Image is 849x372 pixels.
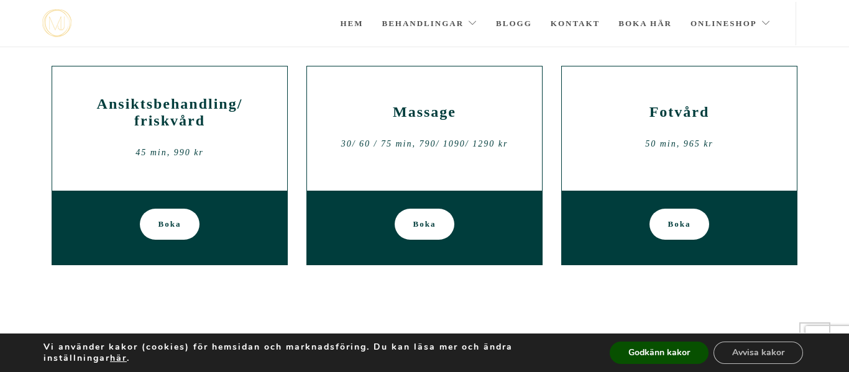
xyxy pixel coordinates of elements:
div: 45 min, 990 kr [62,143,278,162]
h2: Fotvård [571,104,787,120]
a: Behandlingar [382,2,477,45]
span: Boka [668,209,691,240]
div: 30/ 60 / 75 min, 790/ 1090/ 1290 kr [316,135,533,153]
h2: Massage [316,104,533,120]
a: Boka [649,209,710,240]
button: Avvisa kakor [714,342,803,364]
p: Vi använder kakor (cookies) för hemsidan och marknadsföring. Du kan läsa mer och ändra inställnin... [44,342,582,364]
a: Hem [340,2,363,45]
div: 50 min, 965 kr [571,135,787,153]
a: Boka [395,209,455,240]
a: Kontakt [551,2,600,45]
button: Godkänn kakor [610,342,709,364]
img: mjstudio [42,9,71,37]
a: Blogg [496,2,532,45]
button: här [110,353,127,364]
a: Boka här [618,2,672,45]
a: Onlineshop [691,2,771,45]
a: mjstudio mjstudio mjstudio [42,9,71,37]
h2: Ansiktsbehandling/ friskvård [62,96,278,129]
a: Boka [140,209,200,240]
span: Boka [158,209,181,240]
span: Boka [413,209,436,240]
